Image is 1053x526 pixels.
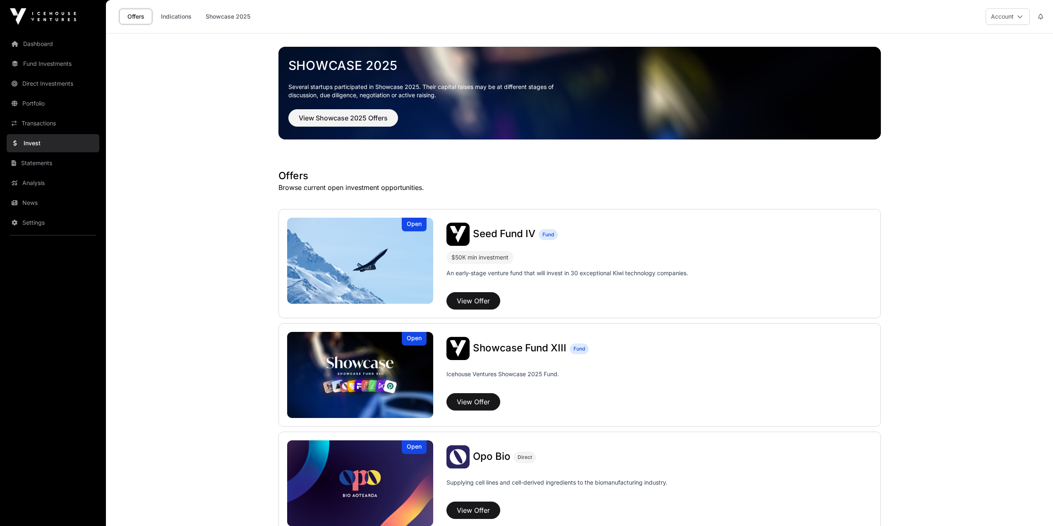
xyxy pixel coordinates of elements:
a: Transactions [7,114,99,132]
span: Fund [542,231,554,238]
a: Offers [119,9,152,24]
img: Showcase Fund XIII [446,337,470,360]
p: Icehouse Ventures Showcase 2025 Fund. [446,370,559,378]
p: Supplying cell lines and cell-derived ingredients to the biomanufacturing industry. [446,478,667,487]
img: Seed Fund IV [287,218,434,304]
img: Showcase 2025 [278,47,881,139]
a: Seed Fund IV [473,229,535,240]
span: Seed Fund IV [473,228,535,240]
a: Showcase 2025 [288,58,871,73]
p: Several startups participated in Showcase 2025. Their capital raises may be at different stages o... [288,83,566,99]
button: View Offer [446,393,500,411]
a: Showcase Fund XIII [473,343,566,354]
button: View Offer [446,502,500,519]
span: Fund [573,346,585,352]
span: Direct [518,454,532,461]
button: View Offer [446,292,500,310]
button: Account [986,8,1030,25]
img: Seed Fund IV [446,223,470,246]
span: Showcase Fund XIII [473,342,566,354]
div: Open [402,332,427,346]
div: $50K min investment [451,252,509,262]
iframe: Chat Widget [1012,486,1053,526]
button: View Showcase 2025 Offers [288,109,398,127]
a: View Showcase 2025 Offers [288,118,398,126]
a: Direct Investments [7,74,99,93]
p: Browse current open investment opportunities. [278,183,881,192]
span: View Showcase 2025 Offers [299,113,388,123]
div: Open [402,218,427,231]
a: Showcase Fund XIIIOpen [287,332,434,418]
img: Opo Bio [446,445,470,468]
div: $50K min investment [446,251,513,264]
p: An early-stage venture fund that will invest in 30 exceptional Kiwi technology companies. [446,269,688,277]
a: News [7,194,99,212]
a: Opo Bio [473,452,511,462]
h1: Offers [278,169,881,183]
a: Settings [7,214,99,232]
img: Icehouse Ventures Logo [10,8,76,25]
a: Seed Fund IVOpen [287,218,434,304]
a: Portfolio [7,94,99,113]
a: Indications [156,9,197,24]
a: Fund Investments [7,55,99,73]
div: Open [402,440,427,454]
a: Analysis [7,174,99,192]
a: Showcase 2025 [200,9,256,24]
span: Opo Bio [473,450,511,462]
a: Invest [7,134,99,152]
img: Showcase Fund XIII [287,332,434,418]
a: Dashboard [7,35,99,53]
a: Statements [7,154,99,172]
